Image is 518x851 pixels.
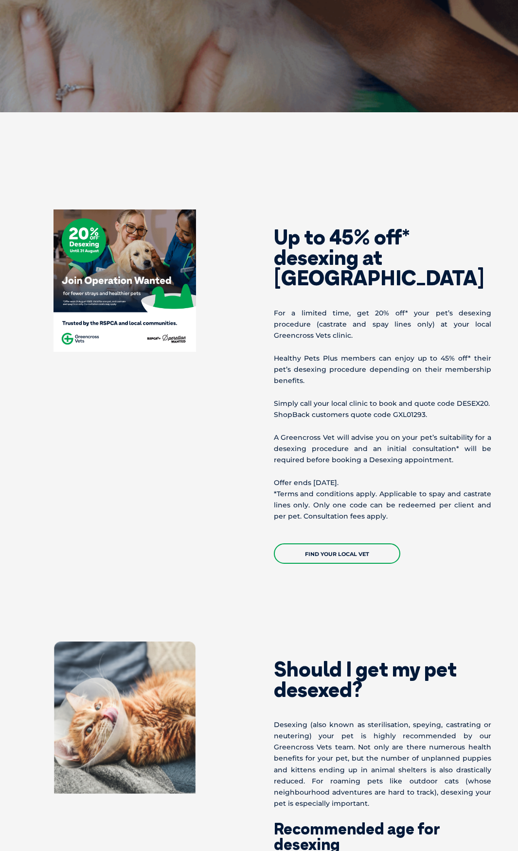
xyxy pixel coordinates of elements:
[274,477,492,522] p: Offer ends [DATE]. *Terms and conditions apply. Applicable to spay and castrate lines only. Only ...
[274,308,492,342] p: For a limited time, get 20% off* your pet’s desexing procedure (castrate and spay lines only) at ...
[274,227,492,288] h2: Up to 45% off* desexing at [GEOGRAPHIC_DATA]
[274,719,492,810] p: Desexing (also known as sterilisation, speying, castrating or neutering) your pet is highly recom...
[274,659,492,700] h2: Should I get my pet desexed?
[274,398,492,420] p: Simply call your local clinic to book and quote code DESEX20. ShopBack customers quote code GXL01...
[274,543,400,564] a: Find your local vet
[274,353,492,387] p: Healthy Pets Plus members can enjoy up to 45% off* their pet’s desexing procedure depending on th...
[274,432,492,466] p: A Greencross Vet will advise you on your pet’s suitability for a desexing procedure and an initia...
